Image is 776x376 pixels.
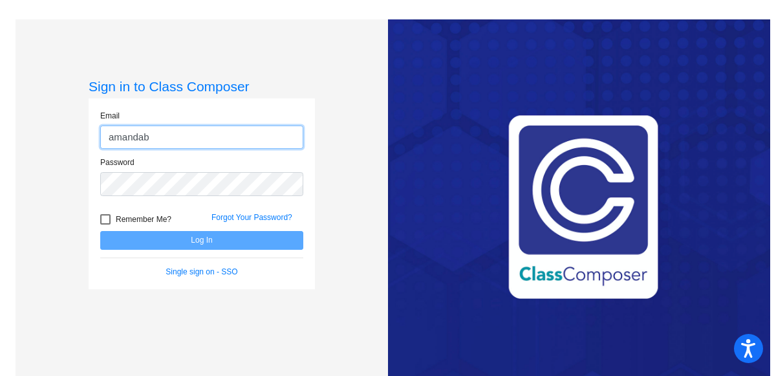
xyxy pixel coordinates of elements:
span: Remember Me? [116,212,171,227]
a: Forgot Your Password? [211,213,292,222]
a: Single sign on - SSO [166,267,237,276]
h3: Sign in to Class Composer [89,78,315,94]
label: Email [100,110,120,122]
label: Password [100,157,135,168]
button: Log In [100,231,303,250]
